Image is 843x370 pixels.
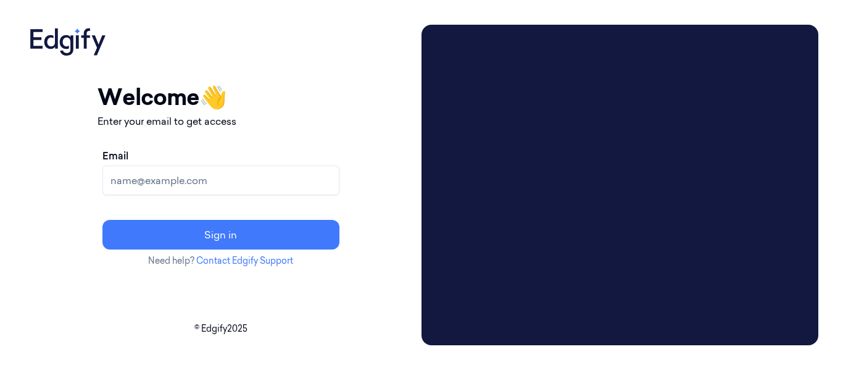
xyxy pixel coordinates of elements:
label: Email [102,148,128,163]
h1: Welcome 👋 [98,80,344,114]
button: Sign in [102,220,339,250]
p: Enter your email to get access [98,114,344,128]
p: © Edgify 2025 [25,322,417,335]
a: Contact Edgify Support [196,255,293,266]
p: Need help? [98,254,344,267]
input: name@example.com [102,166,339,195]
